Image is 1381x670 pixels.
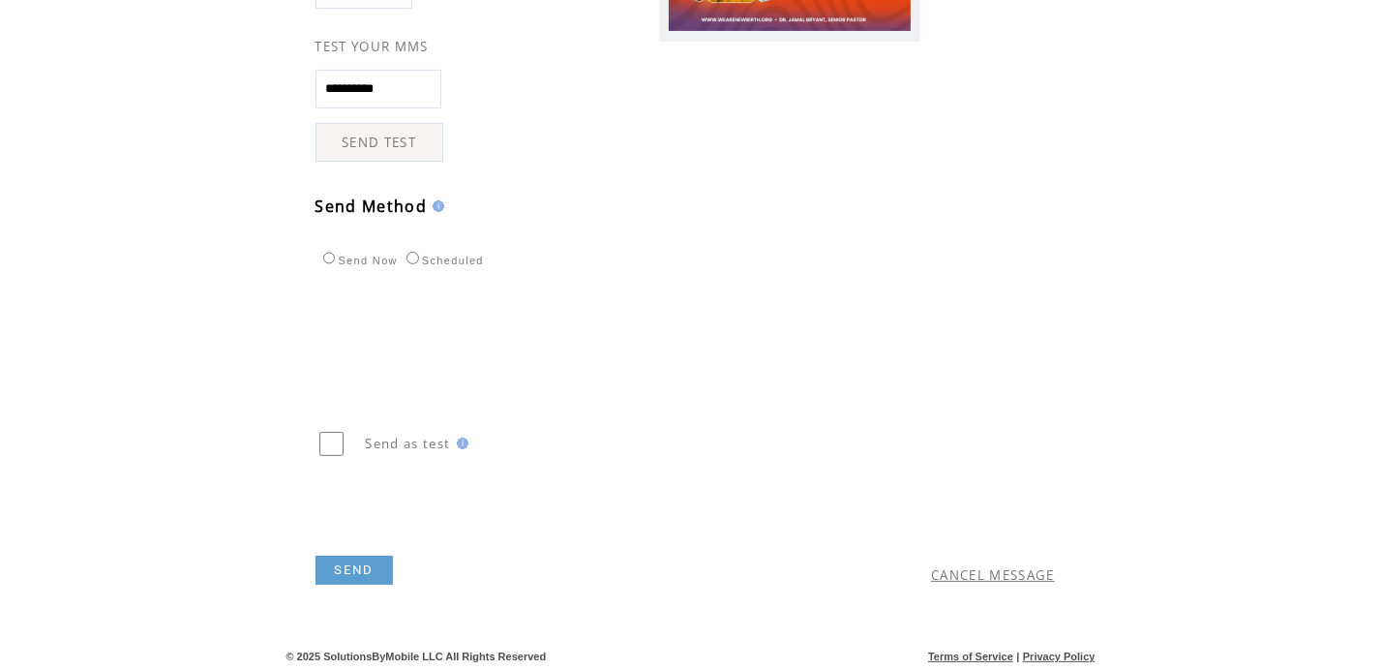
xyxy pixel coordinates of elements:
img: help.gif [451,438,468,449]
span: TEST YOUR MMS [315,38,429,55]
input: Scheduled [406,252,419,264]
span: | [1016,651,1019,662]
a: Terms of Service [928,651,1013,662]
span: © 2025 SolutionsByMobile LLC All Rights Reserved [286,651,547,662]
a: SEND TEST [315,123,443,162]
a: SEND [315,556,393,585]
label: Send Now [318,255,398,266]
label: Scheduled [402,255,484,266]
input: Send Now [323,252,336,264]
span: Send as test [366,435,451,452]
a: CANCEL MESSAGE [931,566,1055,584]
img: help.gif [427,200,444,212]
span: Send Method [315,196,428,217]
a: Privacy Policy [1023,651,1096,662]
